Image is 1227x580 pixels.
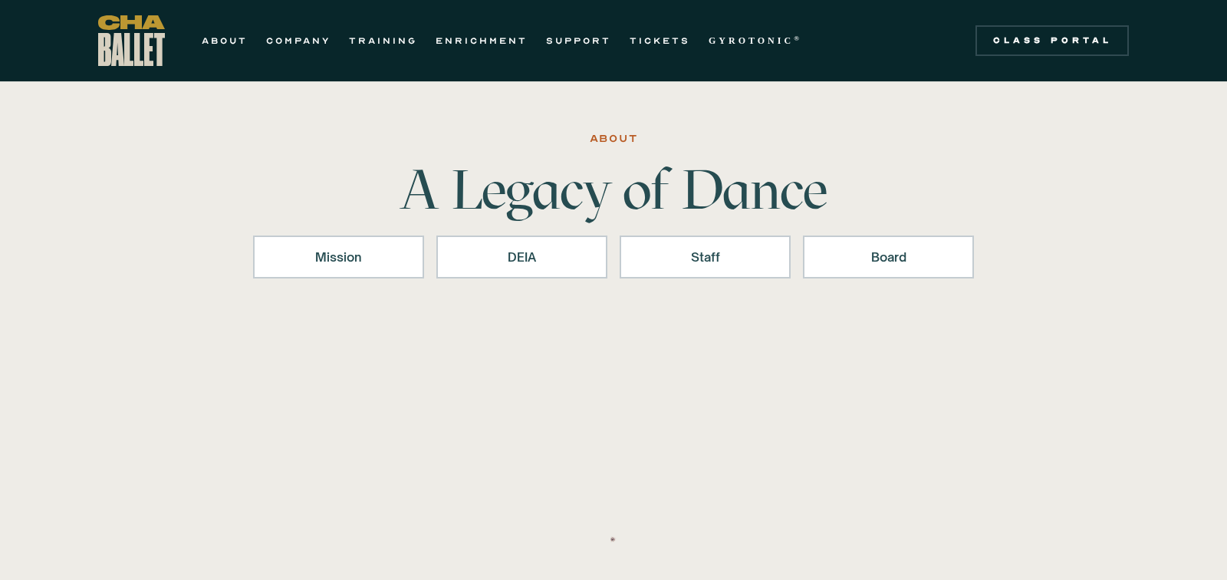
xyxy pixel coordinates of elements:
div: Staff [640,248,771,266]
div: DEIA [456,248,587,266]
a: COMPANY [266,31,331,50]
sup: ® [794,35,802,42]
a: ENRICHMENT [436,31,528,50]
div: ABOUT [590,130,638,148]
h1: A Legacy of Dance [374,162,853,217]
div: Board [823,248,954,266]
strong: GYROTONIC [709,35,794,46]
a: Board [803,236,974,278]
a: Staff [620,236,791,278]
a: ABOUT [202,31,248,50]
a: GYROTONIC® [709,31,802,50]
a: Class Portal [975,25,1129,56]
a: Mission [253,236,424,278]
a: SUPPORT [546,31,611,50]
a: TICKETS [630,31,690,50]
div: Class Portal [985,35,1120,47]
div: Mission [273,248,404,266]
a: home [98,15,165,66]
a: DEIA [436,236,607,278]
a: TRAINING [349,31,417,50]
